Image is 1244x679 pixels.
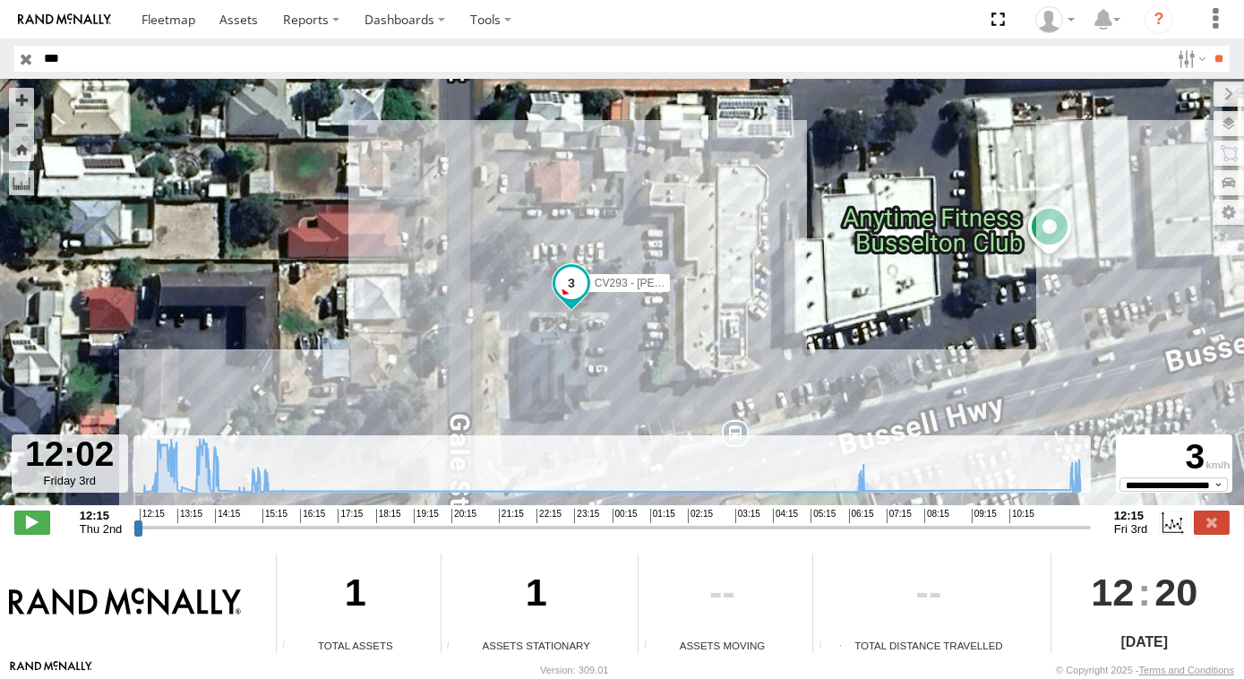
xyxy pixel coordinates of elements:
[1056,665,1234,675] div: © Copyright 2025 -
[300,509,325,523] span: 16:15
[414,509,439,523] span: 19:15
[924,509,949,523] span: 08:15
[1139,665,1234,675] a: Terms and Conditions
[639,640,665,653] div: Total number of assets current in transit.
[811,509,836,523] span: 05:15
[1119,437,1230,477] div: 3
[262,509,287,523] span: 15:15
[540,665,608,675] div: Version: 309.01
[1091,554,1134,631] span: 12
[9,137,34,161] button: Zoom Home
[338,509,363,523] span: 17:15
[80,509,123,522] strong: 12:15
[442,554,631,638] div: 1
[9,588,241,618] img: Rand McNally
[1009,509,1034,523] span: 10:15
[972,509,997,523] span: 09:15
[735,509,760,523] span: 03:15
[1171,46,1209,72] label: Search Filter Options
[442,640,468,653] div: Total number of assets current stationary.
[1051,632,1238,653] div: [DATE]
[140,509,165,523] span: 12:15
[277,554,433,638] div: 1
[813,640,840,653] div: Total distance travelled by all assets within specified date range and applied filters
[887,509,912,523] span: 07:15
[688,509,713,523] span: 02:15
[442,638,631,653] div: Assets Stationary
[376,509,401,523] span: 18:15
[1194,511,1230,534] label: Close
[277,638,433,653] div: Total Assets
[14,511,50,534] label: Play/Stop
[813,638,1043,653] div: Total Distance Travelled
[9,170,34,195] label: Measure
[18,13,111,26] img: rand-logo.svg
[499,509,524,523] span: 21:15
[1145,5,1173,34] i: ?
[451,509,476,523] span: 20:15
[536,509,562,523] span: 22:15
[849,509,874,523] span: 06:15
[773,509,798,523] span: 04:15
[10,661,92,679] a: Visit our Website
[1051,554,1238,631] div: :
[650,509,675,523] span: 01:15
[639,638,806,653] div: Assets Moving
[215,509,240,523] span: 14:15
[1114,509,1147,522] strong: 12:15
[1114,522,1147,536] span: Fri 3rd Oct 2025
[9,112,34,137] button: Zoom out
[594,277,725,289] span: CV293 - [PERSON_NAME]
[613,509,638,523] span: 00:15
[177,509,202,523] span: 13:15
[80,522,123,536] span: Thu 2nd Oct 2025
[1214,200,1244,225] label: Map Settings
[1029,6,1081,33] div: Jaydon Walker
[1154,554,1197,631] span: 20
[277,640,304,653] div: Total number of Enabled Assets
[9,88,34,112] button: Zoom in
[574,509,599,523] span: 23:15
